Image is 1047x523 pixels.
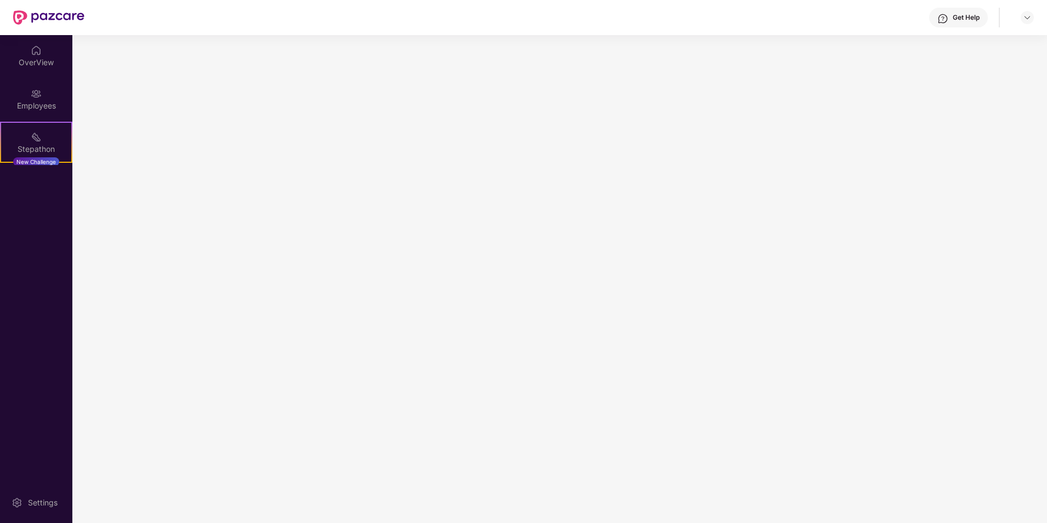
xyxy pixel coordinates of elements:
div: Stepathon [1,144,71,155]
img: svg+xml;base64,PHN2ZyBpZD0iU2V0dGluZy0yMHgyMCIgeG1sbnM9Imh0dHA6Ly93d3cudzMub3JnLzIwMDAvc3ZnIiB3aW... [12,497,22,508]
div: Settings [25,497,61,508]
img: svg+xml;base64,PHN2ZyB4bWxucz0iaHR0cDovL3d3dy53My5vcmcvMjAwMC9zdmciIHdpZHRoPSIyMSIgaGVpZ2h0PSIyMC... [31,132,42,143]
div: New Challenge [13,157,59,166]
img: svg+xml;base64,PHN2ZyBpZD0iRHJvcGRvd24tMzJ4MzIiIHhtbG5zPSJodHRwOi8vd3d3LnczLm9yZy8yMDAwL3N2ZyIgd2... [1023,13,1032,22]
img: svg+xml;base64,PHN2ZyBpZD0iSGVscC0zMngzMiIgeG1sbnM9Imh0dHA6Ly93d3cudzMub3JnLzIwMDAvc3ZnIiB3aWR0aD... [937,13,948,24]
div: Get Help [953,13,980,22]
img: svg+xml;base64,PHN2ZyBpZD0iSG9tZSIgeG1sbnM9Imh0dHA6Ly93d3cudzMub3JnLzIwMDAvc3ZnIiB3aWR0aD0iMjAiIG... [31,45,42,56]
img: svg+xml;base64,PHN2ZyBpZD0iRW1wbG95ZWVzIiB4bWxucz0iaHR0cDovL3d3dy53My5vcmcvMjAwMC9zdmciIHdpZHRoPS... [31,88,42,99]
img: New Pazcare Logo [13,10,84,25]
